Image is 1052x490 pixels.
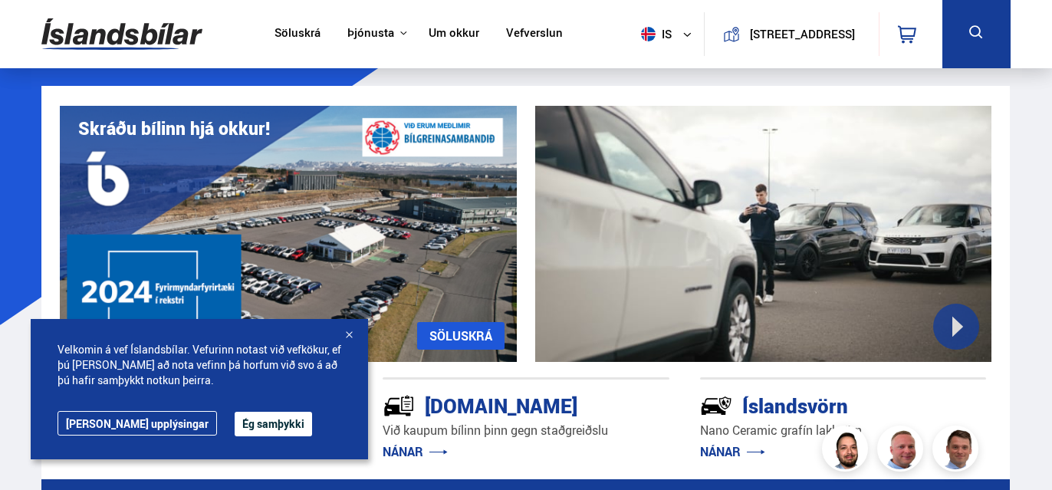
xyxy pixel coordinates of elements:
[824,428,870,474] img: nhp88E3Fdnt1Opn2.png
[635,12,704,57] button: is
[641,27,656,41] img: svg+xml;base64,PHN2ZyB4bWxucz0iaHR0cDovL3d3dy53My5vcmcvMjAwMC9zdmciIHdpZHRoPSI1MTIiIGhlaWdodD0iNT...
[700,391,932,418] div: Íslandsvörn
[41,9,202,59] img: G0Ugv5HjCgRt.svg
[700,443,765,460] a: NÁNAR
[700,422,987,439] p: Nano Ceramic grafín lakkvörn
[383,391,615,418] div: [DOMAIN_NAME]
[383,443,448,460] a: NÁNAR
[935,428,981,474] img: FbJEzSuNWCJXmdc-.webp
[58,342,341,388] span: Velkomin á vef Íslandsbílar. Vefurinn notast við vefkökur, ef þú [PERSON_NAME] að nota vefinn þá ...
[275,26,321,42] a: Söluskrá
[713,12,870,56] a: [STREET_ADDRESS]
[58,411,217,436] a: [PERSON_NAME] upplýsingar
[235,412,312,436] button: Ég samþykki
[429,26,479,42] a: Um okkur
[383,390,415,422] img: tr5P-W3DuiFaO7aO.svg
[417,322,505,350] a: SÖLUSKRÁ
[347,26,394,41] button: Þjónusta
[879,428,925,474] img: siFngHWaQ9KaOqBr.png
[506,26,563,42] a: Vefverslun
[383,422,669,439] p: Við kaupum bílinn þinn gegn staðgreiðslu
[700,390,732,422] img: -Svtn6bYgwAsiwNX.svg
[635,27,673,41] span: is
[60,106,517,362] img: eKx6w-_Home_640_.png
[746,28,859,41] button: [STREET_ADDRESS]
[78,118,270,139] h1: Skráðu bílinn hjá okkur!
